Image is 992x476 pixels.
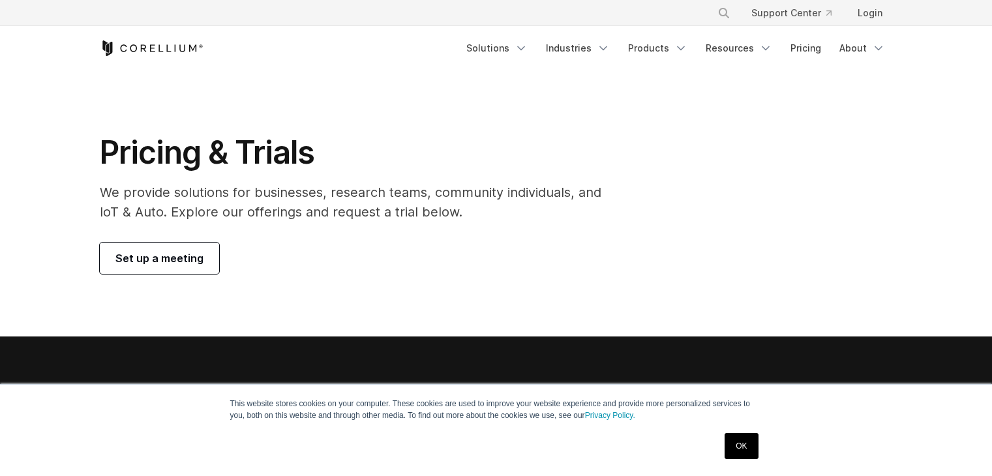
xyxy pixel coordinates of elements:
[100,40,203,56] a: Corellium Home
[115,250,203,266] span: Set up a meeting
[725,433,758,459] a: OK
[847,1,893,25] a: Login
[100,133,620,172] h1: Pricing & Trials
[100,243,219,274] a: Set up a meeting
[585,411,635,420] a: Privacy Policy.
[698,37,780,60] a: Resources
[712,1,736,25] button: Search
[230,398,762,421] p: This website stores cookies on your computer. These cookies are used to improve your website expe...
[458,37,535,60] a: Solutions
[783,37,829,60] a: Pricing
[702,1,893,25] div: Navigation Menu
[741,1,842,25] a: Support Center
[100,183,620,222] p: We provide solutions for businesses, research teams, community individuals, and IoT & Auto. Explo...
[620,37,695,60] a: Products
[832,37,893,60] a: About
[458,37,893,60] div: Navigation Menu
[538,37,618,60] a: Industries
